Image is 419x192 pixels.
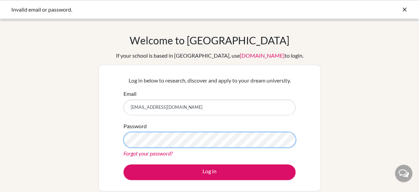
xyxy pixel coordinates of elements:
label: Password [123,122,147,130]
span: Ayuda [15,5,34,11]
h1: Welcome to [GEOGRAPHIC_DATA] [130,34,289,46]
a: [DOMAIN_NAME] [240,52,285,59]
div: Invalid email or password. [11,5,305,14]
button: Log in [123,164,296,180]
a: Forgot your password? [123,150,173,157]
label: Email [123,90,136,98]
p: Log in below to research, discover and apply to your dream university. [123,76,296,85]
div: If your school is based in [GEOGRAPHIC_DATA], use to login. [116,51,303,60]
